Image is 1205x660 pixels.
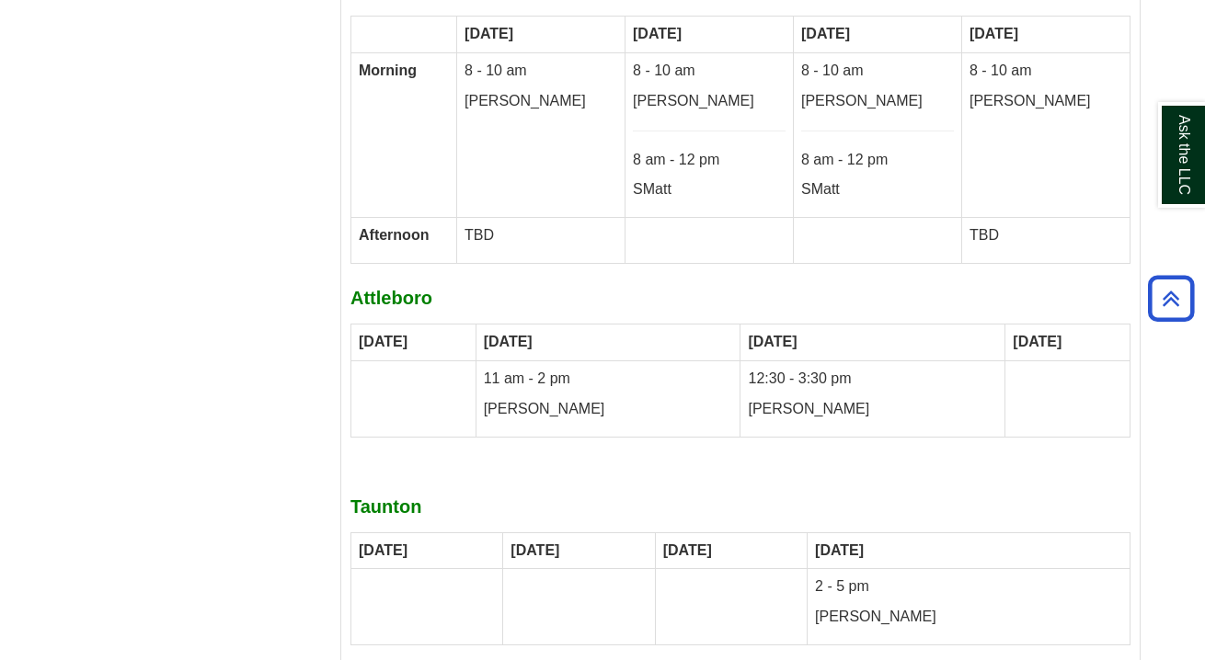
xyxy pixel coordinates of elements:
strong: [DATE] [815,542,864,558]
p: 8 - 10 am [465,61,617,82]
strong: [DATE] [1013,334,1062,349]
strong: [DATE] [748,334,797,349]
p: 12:30 - 3:30 pm [748,369,997,390]
p: TBD [465,225,617,246]
p: 8 - 10 am [633,61,786,82]
strong: [DATE] [359,542,407,558]
strong: [DATE] [633,26,682,41]
p: [PERSON_NAME] [465,91,617,112]
strong: [DATE] [484,334,533,349]
strong: Taunton [350,496,421,517]
strong: Afternoon [359,227,429,243]
strong: Attleboro [350,288,432,308]
p: [PERSON_NAME] [484,399,733,420]
p: [PERSON_NAME] [815,607,1122,628]
p: [PERSON_NAME] [801,91,954,112]
p: 2 - 5 pm [815,576,1122,597]
p: SMatt [801,179,954,200]
p: 8 - 10 am [970,61,1122,82]
p: SMatt [633,179,786,200]
p: [PERSON_NAME] [633,91,786,112]
strong: [DATE] [663,542,712,558]
strong: [DATE] [359,334,407,349]
strong: [DATE] [465,26,513,41]
p: 11 am - 2 pm [484,369,733,390]
strong: [DATE] [511,542,559,558]
td: TBD [961,218,1130,264]
a: Back to Top [1142,286,1200,311]
p: 8 am - 12 pm [801,150,954,171]
p: [PERSON_NAME] [970,91,1122,112]
p: 8 - 10 am [801,61,954,82]
p: 8 am - 12 pm [633,150,786,171]
strong: Morning [359,63,417,78]
strong: [DATE] [970,26,1018,41]
strong: [DATE] [801,26,850,41]
p: [PERSON_NAME] [748,399,997,420]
